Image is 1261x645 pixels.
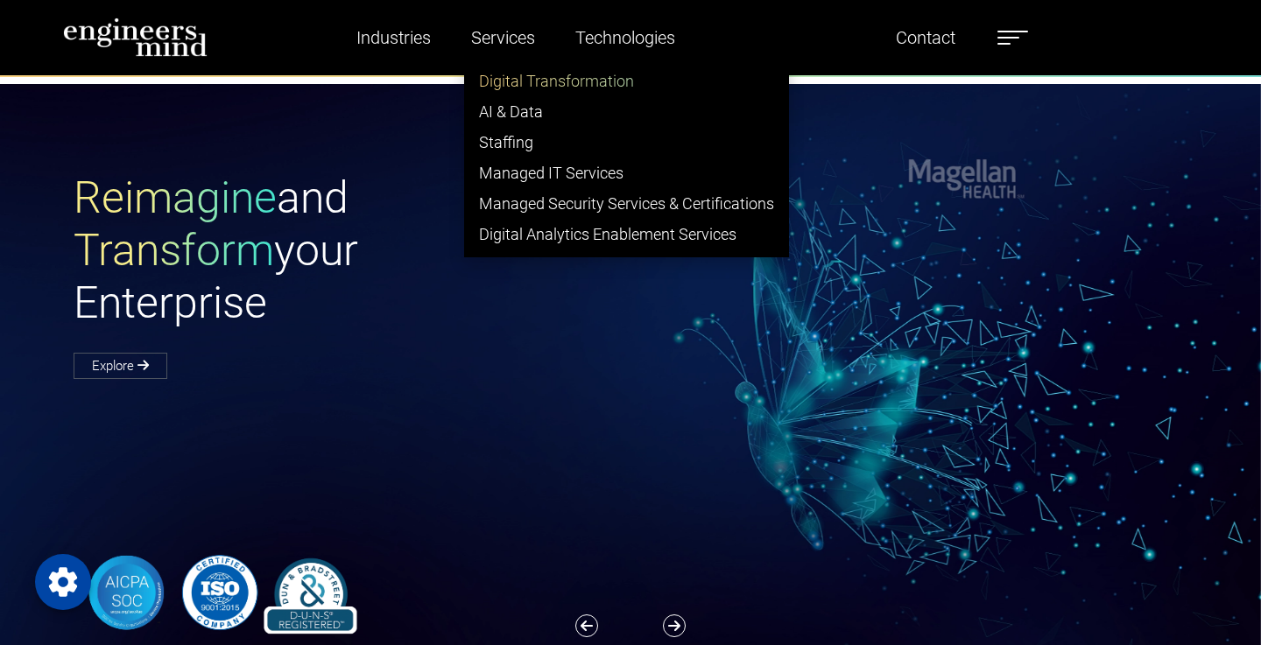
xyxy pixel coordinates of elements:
a: Managed IT Services [465,158,788,188]
a: Contact [889,18,962,58]
a: Staffing [465,127,788,158]
span: Transform [74,225,274,276]
a: Managed Security Services & Certifications [465,188,788,219]
a: Industries [349,18,438,58]
a: AI & Data [465,96,788,127]
a: Technologies [568,18,682,58]
img: banner-logo [74,551,364,634]
a: Explore [74,353,167,379]
a: Digital Transformation [465,66,788,96]
h1: and your Enterprise [74,172,630,329]
span: Reimagine [74,172,277,223]
a: Digital Analytics Enablement Services [465,219,788,249]
img: logo [63,18,208,57]
a: Services [464,18,542,58]
ul: Industries [464,58,789,257]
